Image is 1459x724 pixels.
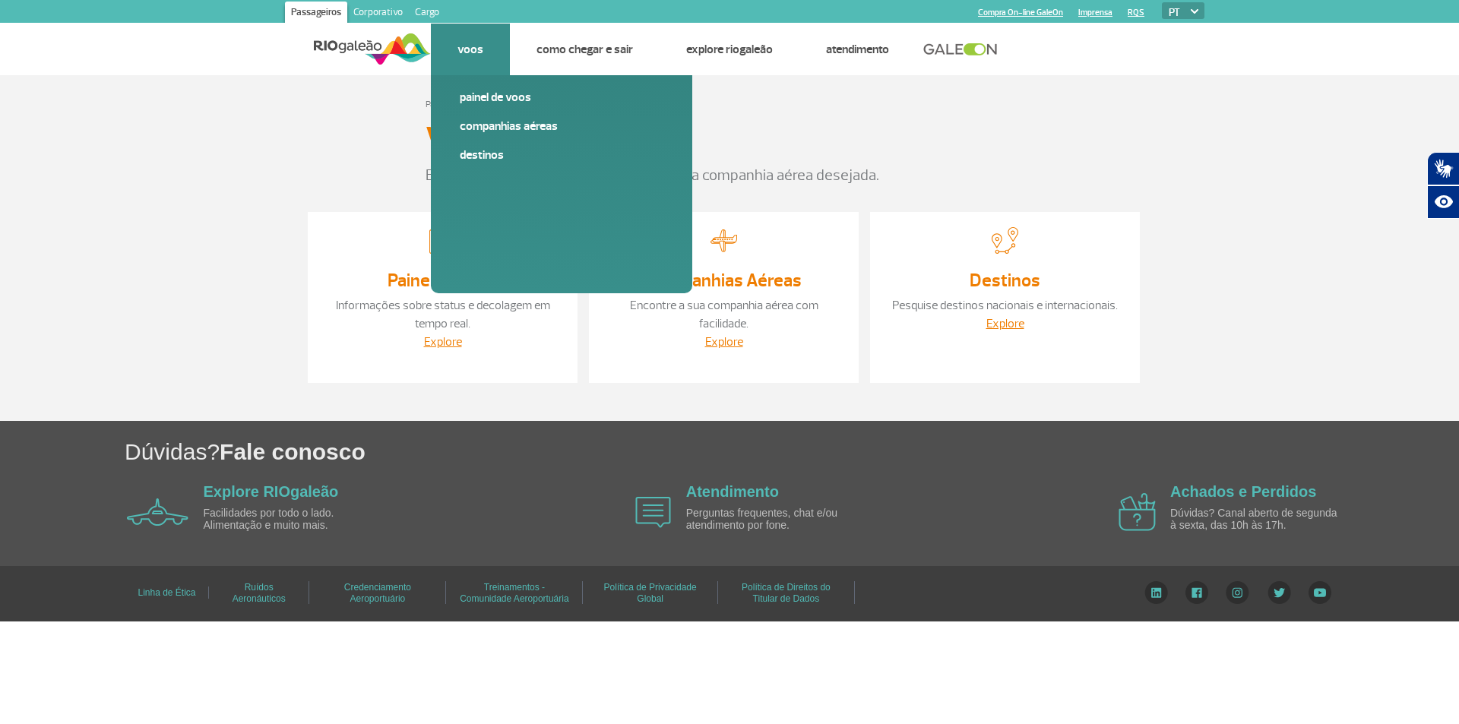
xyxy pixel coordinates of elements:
img: airplane icon [635,497,671,528]
p: Facilidades por todo o lado. Alimentação e muito mais. [204,507,378,531]
p: Perguntas frequentes, chat e/ou atendimento por fone. [686,507,861,531]
img: LinkedIn [1144,581,1168,604]
a: Explore [424,334,462,349]
a: Política de Direitos do Titular de Dados [742,577,831,609]
a: Voos [457,42,483,57]
a: Cargo [409,2,445,26]
a: Atendimento [686,483,779,500]
h3: Voos [426,120,492,158]
a: Destinos [970,269,1040,292]
button: Abrir tradutor de língua de sinais. [1427,152,1459,185]
a: Linha de Ética [138,582,195,603]
a: Treinamentos - Comunidade Aeroportuária [460,577,568,609]
p: Dúvidas? Canal aberto de segunda à sexta, das 10h às 17h. [1170,507,1345,531]
a: Painel de voos [460,89,663,106]
a: Corporativo [347,2,409,26]
a: Encontre a sua companhia aérea com facilidade. [630,298,818,331]
span: Fale conosco [220,439,366,464]
a: Ruídos Aeronáuticos [233,577,286,609]
img: Twitter [1268,581,1291,604]
div: Plugin de acessibilidade da Hand Talk. [1427,152,1459,219]
img: airplane icon [127,498,188,526]
h1: Dúvidas? [125,436,1459,467]
a: Explore RIOgaleão [686,42,773,57]
a: Compra On-line GaleOn [978,8,1063,17]
a: Informações sobre status e decolagem em tempo real. [336,298,550,331]
a: Atendimento [826,42,889,57]
a: Pesquise destinos nacionais e internacionais. [892,298,1118,313]
a: Painel de voos [388,269,498,292]
img: YouTube [1309,581,1331,604]
a: Companhias Aéreas [460,118,663,134]
a: Política de Privacidade Global [604,577,697,609]
a: Companhias Aéreas [647,269,802,292]
a: Passageiros [285,2,347,26]
a: Explore RIOgaleão [204,483,339,500]
p: Encontre seu voo, portão de embarque e a companhia aérea desejada. [426,164,1033,187]
button: Abrir recursos assistivos. [1427,185,1459,219]
a: Explore [705,334,743,349]
a: Página inicial [426,99,472,110]
a: Achados e Perdidos [1170,483,1316,500]
a: Explore [986,316,1024,331]
a: Imprensa [1078,8,1112,17]
img: Instagram [1226,581,1249,604]
a: Destinos [460,147,663,163]
img: airplane icon [1119,493,1156,531]
a: RQS [1128,8,1144,17]
a: Credenciamento Aeroportuário [344,577,411,609]
a: Como chegar e sair [536,42,633,57]
img: Facebook [1185,581,1208,604]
